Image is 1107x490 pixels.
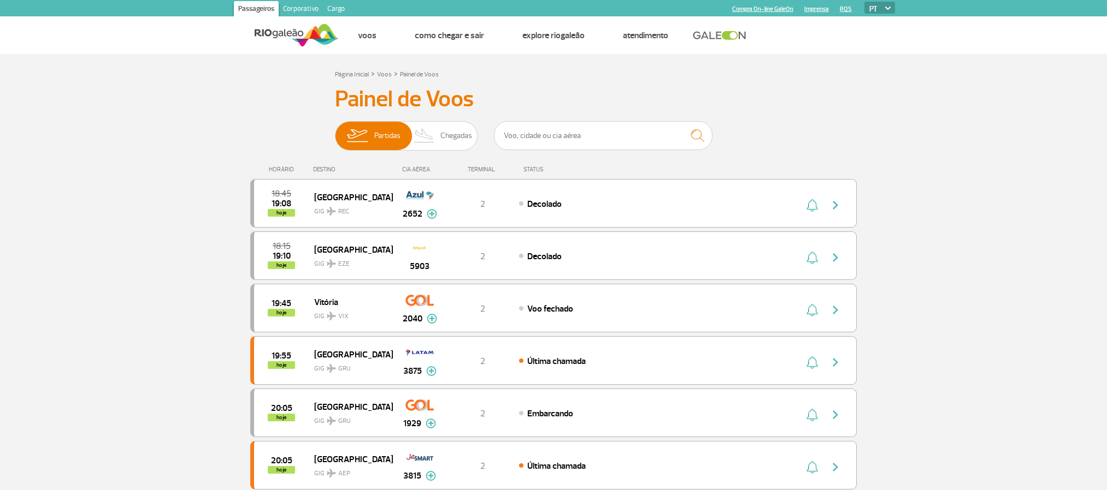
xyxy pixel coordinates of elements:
a: > [371,67,375,80]
span: [GEOGRAPHIC_DATA] [314,242,384,256]
span: GIG [314,463,384,479]
img: sino-painel-voo.svg [806,461,818,474]
span: VIX [338,312,349,321]
span: 2 [480,199,485,210]
span: 2040 [403,312,422,325]
a: Atendimento [623,30,668,41]
span: [GEOGRAPHIC_DATA] [314,452,384,466]
a: Explore RIOgaleão [522,30,585,41]
img: seta-direita-painel-voo.svg [829,408,842,421]
img: slider-embarque [340,122,374,150]
span: 2 [480,408,485,419]
span: GRU [338,364,351,374]
span: 2652 [403,207,422,220]
img: sino-painel-voo.svg [806,199,818,212]
span: hoje [268,309,295,316]
span: Decolado [527,251,562,262]
span: GIG [314,410,384,426]
span: 5903 [410,260,429,273]
span: hoje [268,414,295,421]
input: Voo, cidade ou cia aérea [494,121,713,150]
img: sino-painel-voo.svg [806,356,818,369]
span: 2025-08-28 18:15:00 [273,242,291,250]
span: 2025-08-28 19:55:00 [272,352,291,360]
span: Última chamada [527,356,586,367]
span: hoje [268,261,295,269]
img: slider-desembarque [408,122,440,150]
span: 2 [480,303,485,314]
a: > [394,67,398,80]
span: GIG [314,306,384,321]
span: 2025-08-28 20:05:00 [271,457,292,464]
img: destiny_airplane.svg [327,312,336,320]
div: CIA AÉREA [392,166,447,173]
h3: Painel de Voos [335,86,772,113]
span: 2025-08-28 20:05:00 [271,404,292,412]
span: GRU [338,416,351,426]
img: destiny_airplane.svg [327,259,336,268]
img: mais-info-painel-voo.svg [426,366,437,376]
img: mais-info-painel-voo.svg [426,471,436,481]
span: hoje [268,466,295,474]
span: 3815 [403,469,421,482]
img: seta-direita-painel-voo.svg [829,199,842,212]
a: RQS [840,5,852,13]
a: Painel de Voos [400,70,439,79]
img: destiny_airplane.svg [327,364,336,373]
img: seta-direita-painel-voo.svg [829,356,842,369]
img: seta-direita-painel-voo.svg [829,461,842,474]
a: Imprensa [804,5,829,13]
span: Decolado [527,199,562,210]
span: 2 [480,356,485,367]
a: Corporativo [279,1,323,19]
span: Partidas [374,122,401,150]
img: seta-direita-painel-voo.svg [829,251,842,264]
a: Página Inicial [335,70,369,79]
img: mais-info-painel-voo.svg [426,419,436,428]
div: HORÁRIO [254,166,313,173]
span: GIG [314,358,384,374]
span: 3875 [403,364,422,378]
a: Voos [358,30,376,41]
span: Embarcando [527,408,573,419]
a: Cargo [323,1,349,19]
a: Como chegar e sair [415,30,484,41]
span: GIG [314,201,384,217]
span: Última chamada [527,461,586,471]
img: mais-info-painel-voo.svg [427,314,437,324]
div: DESTINO [313,166,393,173]
span: hoje [268,209,295,217]
img: sino-painel-voo.svg [806,303,818,316]
span: 2 [480,251,485,262]
span: 1929 [403,417,421,430]
a: Compra On-line GaleOn [732,5,793,13]
span: 2025-08-28 19:45:00 [272,300,291,307]
span: Vitória [314,295,384,309]
span: EZE [338,259,350,269]
a: Passageiros [234,1,279,19]
span: Voo fechado [527,303,573,314]
span: [GEOGRAPHIC_DATA] [314,399,384,414]
div: TERMINAL [447,166,518,173]
span: [GEOGRAPHIC_DATA] [314,347,384,361]
img: sino-painel-voo.svg [806,408,818,421]
span: hoje [268,361,295,369]
img: seta-direita-painel-voo.svg [829,303,842,316]
img: mais-info-painel-voo.svg [427,209,437,219]
span: [GEOGRAPHIC_DATA] [314,190,384,204]
span: 2 [480,461,485,471]
div: STATUS [518,166,607,173]
img: destiny_airplane.svg [327,207,336,216]
a: Voos [377,70,392,79]
img: destiny_airplane.svg [327,469,336,477]
span: 2025-08-28 19:10:00 [273,252,291,260]
img: destiny_airplane.svg [327,416,336,425]
span: Chegadas [440,122,472,150]
span: 2025-08-28 19:08:00 [272,200,291,207]
span: 2025-08-28 18:45:00 [272,190,291,198]
span: AEP [338,469,350,479]
span: REC [338,207,349,217]
span: GIG [314,253,384,269]
img: sino-painel-voo.svg [806,251,818,264]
